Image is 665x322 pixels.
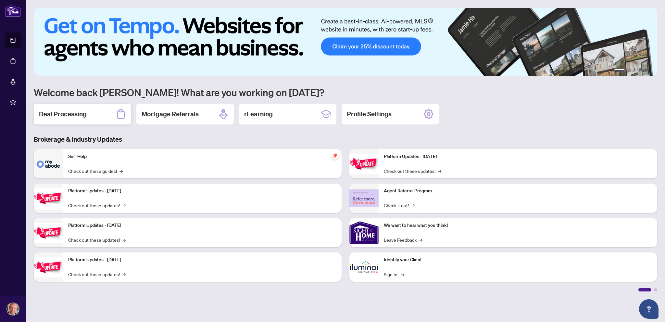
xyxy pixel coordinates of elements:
[638,69,640,72] button: 4
[349,218,379,247] img: We want to hear what you think!
[17,17,107,22] div: Domain: [PERSON_NAME][DOMAIN_NAME]
[384,202,415,209] a: Check it out!→
[68,202,126,209] a: Check out these updates!→
[384,222,652,229] p: We want to hear what you think!
[10,17,16,22] img: website_grey.svg
[34,223,63,243] img: Platform Updates - July 21, 2025
[119,167,123,174] span: →
[349,189,379,207] img: Agent Referral Program
[72,38,109,43] div: Keywords by Traffic
[614,69,625,72] button: 1
[384,236,422,243] a: Leave Feedback→
[438,167,441,174] span: →
[34,86,657,98] h1: Welcome back [PERSON_NAME]! What are you working on [DATE]?
[5,5,21,17] img: logo
[349,154,379,174] img: Platform Updates - June 23, 2025
[627,69,630,72] button: 2
[34,149,63,178] img: Self-Help
[68,167,123,174] a: Check out these guides!→
[68,187,336,195] p: Platform Updates - [DATE]
[7,303,19,315] img: Profile Icon
[244,109,273,119] h2: rLearning
[10,10,16,16] img: logo_orange.svg
[34,257,63,277] img: Platform Updates - July 8, 2025
[122,236,126,243] span: →
[68,256,336,264] p: Platform Updates - [DATE]
[34,8,657,76] img: Slide 0
[349,252,379,282] img: Identify your Client
[68,222,336,229] p: Platform Updates - [DATE]
[25,38,58,43] div: Domain Overview
[34,135,657,144] h3: Brokerage & Industry Updates
[648,69,651,72] button: 6
[122,202,126,209] span: →
[39,109,87,119] h2: Deal Processing
[643,69,646,72] button: 5
[18,10,32,16] div: v 4.0.25
[68,271,126,278] a: Check out these updates!→
[347,109,392,119] h2: Profile Settings
[639,299,659,319] button: Open asap
[419,236,422,243] span: →
[384,153,652,160] p: Platform Updates - [DATE]
[65,38,70,43] img: tab_keywords_by_traffic_grey.svg
[401,271,404,278] span: →
[384,256,652,264] p: Identify your Client
[34,188,63,209] img: Platform Updates - September 16, 2025
[68,236,126,243] a: Check out these updates!→
[384,187,652,195] p: Agent Referral Program
[18,38,23,43] img: tab_domain_overview_orange.svg
[411,202,415,209] span: →
[633,69,635,72] button: 3
[384,271,404,278] a: Sign In!→
[331,152,339,160] span: pushpin
[142,109,199,119] h2: Mortgage Referrals
[122,271,126,278] span: →
[68,153,336,160] p: Self-Help
[384,167,441,174] a: Check out these updates!→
